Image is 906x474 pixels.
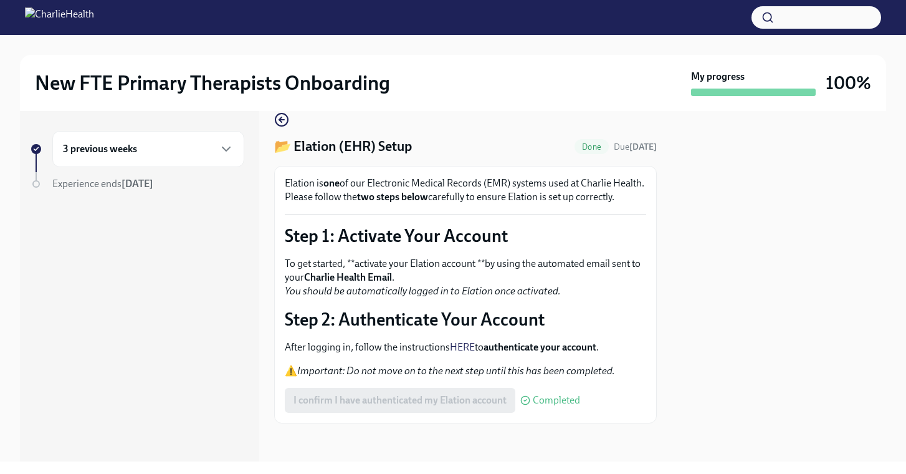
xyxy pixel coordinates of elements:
[285,285,561,297] em: You should be automatically logged in to Elation once activated.
[285,364,646,378] p: ⚠️
[35,70,390,95] h2: New FTE Primary Therapists Onboarding
[25,7,94,27] img: CharlieHealth
[52,131,244,167] div: 3 previous weeks
[285,341,646,354] p: After logging in, follow the instructions to .
[122,178,153,190] strong: [DATE]
[533,395,580,405] span: Completed
[297,365,615,377] em: Important: Do not move on to the next step until this has been completed.
[691,70,745,84] strong: My progress
[285,308,646,331] p: Step 2: Authenticate Your Account
[323,177,340,189] strong: one
[63,142,137,156] h6: 3 previous weeks
[304,271,392,283] strong: Charlie Health Email
[484,341,596,353] strong: authenticate your account
[629,142,657,152] strong: [DATE]
[274,137,412,156] h4: 📂 Elation (EHR) Setup
[285,225,646,247] p: Step 1: Activate Your Account
[450,341,475,353] a: HERE
[575,142,609,152] span: Done
[826,72,871,94] h3: 100%
[285,177,646,204] p: Elation is of our Electronic Medical Records (EMR) systems used at Charlie Health. Please follow ...
[285,257,646,298] p: To get started, **activate your Elation account **by using the automated email sent to your .
[614,142,657,152] span: Due
[52,178,153,190] span: Experience ends
[357,191,428,203] strong: two steps below
[614,141,657,153] span: September 6th, 2025 09:00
